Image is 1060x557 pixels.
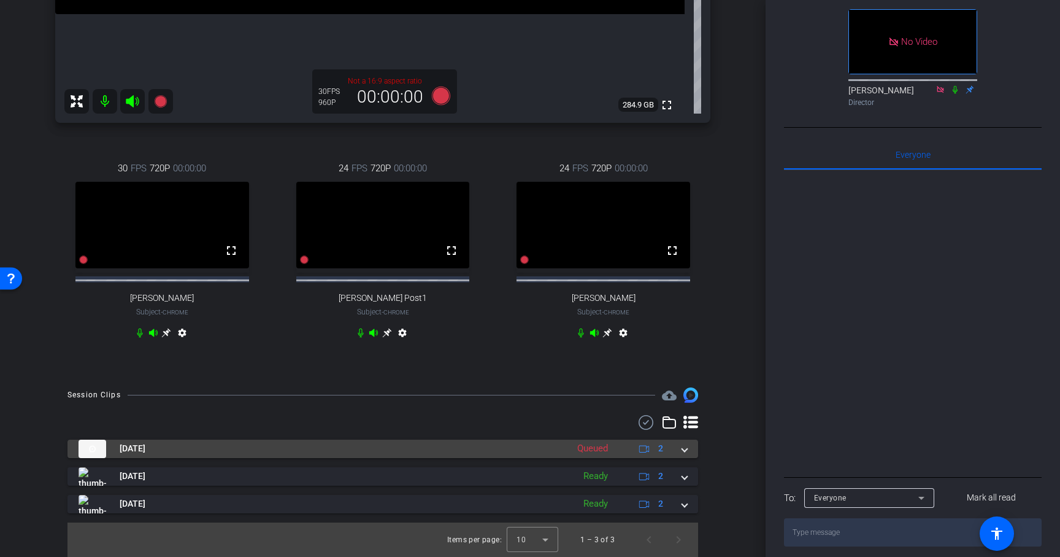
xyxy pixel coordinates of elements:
[67,467,698,486] mat-expansion-panel-header: thumb-nail[DATE]Ready2
[664,525,693,555] button: Next page
[118,162,128,175] span: 30
[357,306,409,317] span: Subject
[351,162,367,175] span: FPS
[967,491,1016,504] span: Mark all read
[67,495,698,513] mat-expansion-panel-header: thumb-nail[DATE]Ready2
[395,328,410,343] mat-icon: settings
[120,470,145,483] span: [DATE]
[150,162,170,175] span: 720P
[896,150,931,159] span: Everyone
[79,495,106,513] img: thumb-nail
[318,76,451,87] p: Not a 16:9 aspect ratio
[658,442,663,455] span: 2
[224,243,239,258] mat-icon: fullscreen
[942,487,1042,509] button: Mark all read
[572,293,636,303] span: [PERSON_NAME]
[577,306,629,317] span: Subject
[659,98,674,112] mat-icon: fullscreen
[634,525,664,555] button: Previous page
[349,87,431,107] div: 00:00:00
[79,467,106,486] img: thumb-nail
[339,293,427,303] span: [PERSON_NAME] Post1
[371,162,391,175] span: 720P
[658,497,663,510] span: 2
[662,388,677,403] mat-icon: cloud_upload
[658,470,663,483] span: 2
[318,98,349,107] div: 960P
[131,162,147,175] span: FPS
[136,306,188,317] span: Subject
[665,243,680,258] mat-icon: fullscreen
[67,389,121,401] div: Session Clips
[339,162,348,175] span: 24
[580,534,615,546] div: 1 – 3 of 3
[572,162,588,175] span: FPS
[901,36,937,47] span: No Video
[577,497,614,511] div: Ready
[577,469,614,483] div: Ready
[175,328,190,343] mat-icon: settings
[120,497,145,510] span: [DATE]
[79,440,106,458] img: thumb-nail
[382,308,383,316] span: -
[163,309,188,316] span: Chrome
[848,97,977,108] div: Director
[662,388,677,402] span: Destinations for your clips
[120,442,145,455] span: [DATE]
[571,442,614,456] div: Queued
[602,308,604,316] span: -
[814,494,847,502] span: Everyone
[383,309,409,316] span: Chrome
[784,491,796,505] div: To:
[591,162,612,175] span: 720P
[444,243,459,258] mat-icon: fullscreen
[618,98,658,112] span: 284.9 GB
[559,162,569,175] span: 24
[130,293,194,303] span: [PERSON_NAME]
[848,84,977,108] div: [PERSON_NAME]
[604,309,629,316] span: Chrome
[67,440,698,458] mat-expansion-panel-header: thumb-nail[DATE]Queued2
[318,87,349,96] div: 30
[989,526,1004,541] mat-icon: accessibility
[616,328,631,343] mat-icon: settings
[615,162,648,175] span: 00:00:00
[683,388,698,402] img: Session clips
[173,162,206,175] span: 00:00:00
[394,162,427,175] span: 00:00:00
[447,534,502,546] div: Items per page:
[161,308,163,316] span: -
[327,87,340,96] span: FPS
